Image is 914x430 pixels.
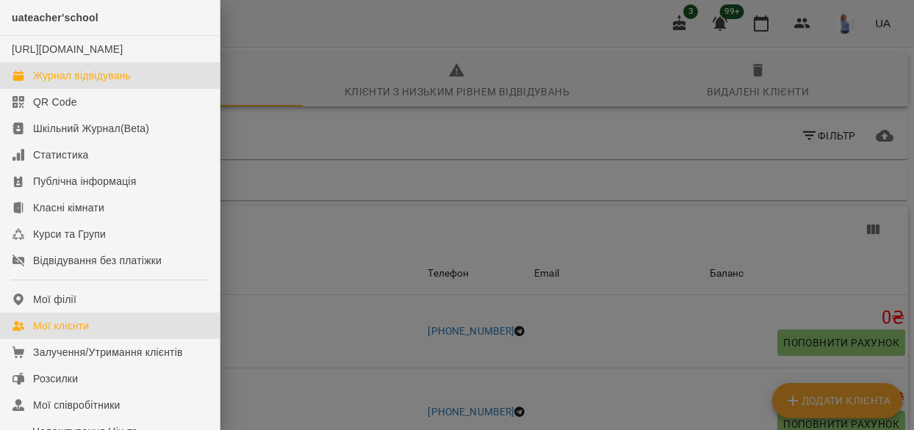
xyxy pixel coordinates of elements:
a: [URL][DOMAIN_NAME] [12,43,123,55]
div: Шкільний Журнал(Beta) [33,121,149,136]
div: Розсилки [33,371,78,386]
div: Мої філії [33,292,76,307]
div: Мої співробітники [33,398,120,412]
div: Залучення/Утримання клієнтів [33,345,183,360]
div: Класні кімнати [33,200,104,215]
div: Публічна інформація [33,174,136,189]
div: Статистика [33,147,89,162]
div: QR Code [33,95,77,109]
span: uateacher'school [12,12,98,23]
div: Журнал відвідувань [33,68,131,83]
div: Відвідування без платіжки [33,253,162,268]
div: Курси та Групи [33,227,106,241]
div: Мої клієнти [33,318,89,333]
